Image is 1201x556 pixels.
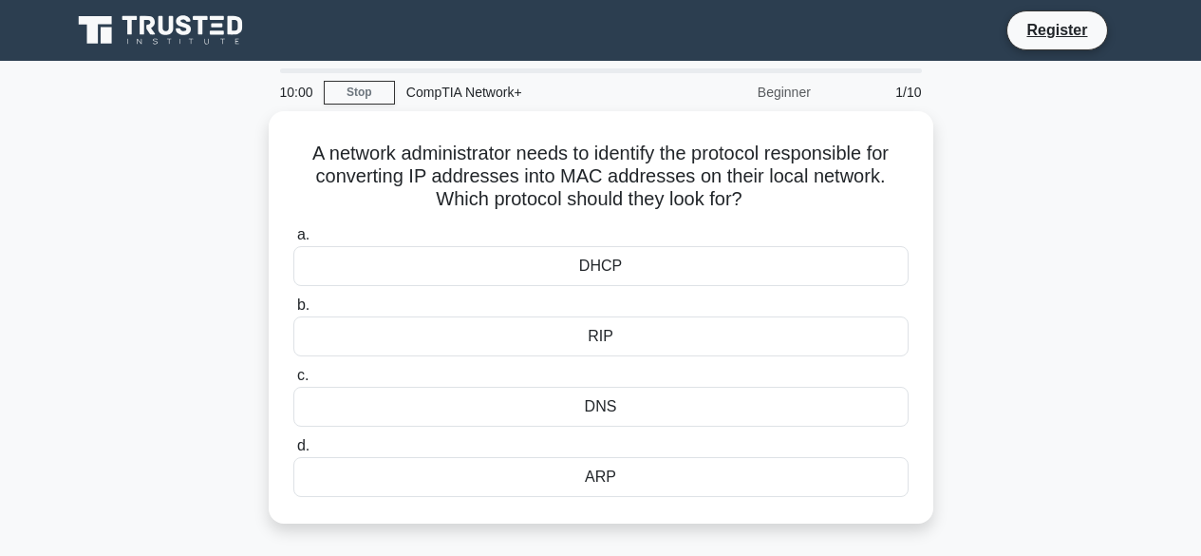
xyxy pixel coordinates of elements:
div: 10:00 [269,73,324,111]
div: CompTIA Network+ [395,73,656,111]
h5: A network administrator needs to identify the protocol responsible for converting IP addresses in... [291,142,910,212]
span: c. [297,367,309,383]
span: b. [297,297,310,313]
div: ARP [293,457,909,497]
div: DHCP [293,246,909,286]
div: DNS [293,387,909,427]
div: Beginner [656,73,822,111]
span: d. [297,437,310,453]
div: RIP [293,316,909,356]
div: 1/10 [822,73,933,111]
a: Register [1015,18,1098,42]
a: Stop [324,81,395,105]
span: a. [297,226,310,242]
